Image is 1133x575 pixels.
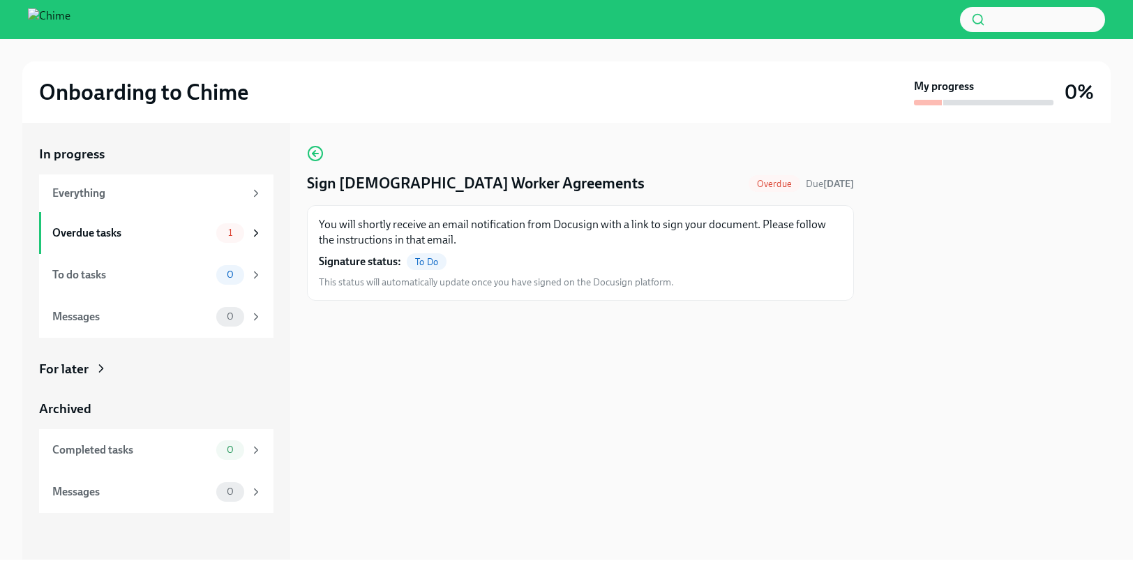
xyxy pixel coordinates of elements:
a: Overdue tasks1 [39,212,273,254]
a: For later [39,360,273,378]
h2: Onboarding to Chime [39,78,248,106]
p: You will shortly receive an email notification from Docusign with a link to sign your document. P... [319,217,842,248]
a: Everything [39,174,273,212]
div: Messages [52,484,211,500]
a: Messages0 [39,471,273,513]
span: 0 [218,269,242,280]
h4: Sign [DEMOGRAPHIC_DATA] Worker Agreements [307,173,645,194]
span: 0 [218,445,242,455]
strong: [DATE] [823,178,854,190]
span: Overdue [749,179,800,189]
span: To Do [407,257,447,267]
span: Due [806,178,854,190]
img: Chime [28,8,70,31]
span: 1 [220,227,241,238]
strong: My progress [914,79,974,94]
div: Messages [52,309,211,324]
div: To do tasks [52,267,211,283]
span: This status will automatically update once you have signed on the Docusign platform. [319,276,674,289]
div: Overdue tasks [52,225,211,241]
a: Archived [39,400,273,418]
a: To do tasks0 [39,254,273,296]
div: Everything [52,186,244,201]
div: Completed tasks [52,442,211,458]
a: Completed tasks0 [39,429,273,471]
h3: 0% [1065,80,1094,105]
strong: Signature status: [319,254,401,269]
a: In progress [39,145,273,163]
span: October 12th, 2025 11:00 [806,177,854,191]
div: For later [39,360,89,378]
span: 0 [218,486,242,497]
a: Messages0 [39,296,273,338]
span: 0 [218,311,242,322]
